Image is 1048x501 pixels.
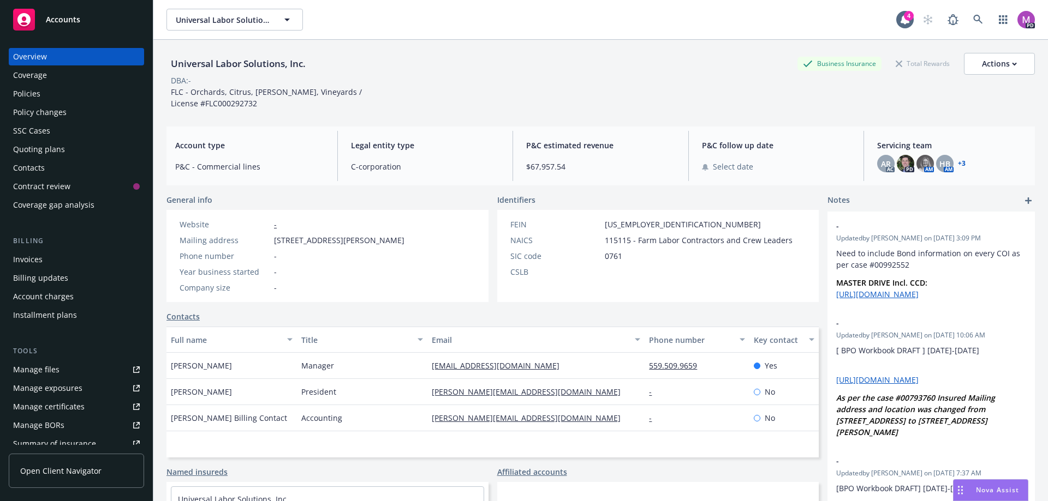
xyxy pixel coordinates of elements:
[13,288,74,305] div: Account charges
[166,57,310,71] div: Universal Labor Solutions, Inc.
[171,412,287,424] span: [PERSON_NAME] Billing Contact
[180,282,270,293] div: Company size
[890,57,955,70] div: Total Rewards
[526,161,675,172] span: $67,957.54
[301,334,411,346] div: Title
[881,158,891,170] span: AR
[351,140,500,151] span: Legal entity type
[166,327,297,353] button: Full name
[166,466,228,478] a: Named insureds
[13,379,82,397] div: Manage exposures
[836,482,1026,494] p: [BPO Workbook DRAFT] [DATE]-[DATE]
[13,269,68,287] div: Billing updates
[13,85,40,102] div: Policies
[836,468,1026,478] span: Updated by [PERSON_NAME] on [DATE] 7:37 AM
[175,140,324,151] span: Account type
[171,334,281,346] div: Full name
[605,219,761,230] span: [US_EMPLOYER_IDENTIFICATION_NUMBER]
[836,375,919,385] a: [URL][DOMAIN_NAME]
[1017,11,1035,28] img: photo
[954,480,967,500] div: Drag to move
[166,194,212,206] span: General info
[13,122,50,140] div: SSC Cases
[510,234,600,246] div: NAICS
[649,413,660,423] a: -
[9,435,144,452] a: Summary of insurance
[166,311,200,322] a: Contacts
[180,266,270,277] div: Year business started
[9,159,144,177] a: Contacts
[836,248,1026,270] p: Need to include Bond information on every COI as per case #00992552
[9,236,144,246] div: Billing
[9,398,144,415] a: Manage certificates
[497,194,535,206] span: Identifiers
[9,196,144,214] a: Coverage gap analysis
[754,334,802,346] div: Key contact
[645,327,749,353] button: Phone number
[9,361,144,378] a: Manage files
[836,330,1026,340] span: Updated by [PERSON_NAME] on [DATE] 10:06 AM
[9,4,144,35] a: Accounts
[9,306,144,324] a: Installment plans
[171,75,191,86] div: DBA: -
[904,11,914,21] div: 4
[46,15,80,24] span: Accounts
[13,398,85,415] div: Manage certificates
[176,14,270,26] span: Universal Labor Solutions, Inc.
[180,234,270,246] div: Mailing address
[9,67,144,84] a: Coverage
[797,57,882,70] div: Business Insurance
[836,277,927,288] strong: MASTER DRIVE Incl. CCD:
[274,282,277,293] span: -
[175,161,324,172] span: P&C - Commercial lines
[432,387,629,397] a: [PERSON_NAME][EMAIL_ADDRESS][DOMAIN_NAME]
[713,161,753,172] span: Select date
[180,250,270,262] div: Phone number
[1022,194,1035,207] a: add
[9,178,144,195] a: Contract review
[836,220,998,232] span: -
[13,141,65,158] div: Quoting plans
[9,269,144,287] a: Billing updates
[297,327,427,353] button: Title
[9,417,144,434] a: Manage BORs
[301,386,336,397] span: President
[13,178,70,195] div: Contract review
[13,196,94,214] div: Coverage gap analysis
[836,317,998,329] span: -
[827,212,1035,309] div: -Updatedby [PERSON_NAME] on [DATE] 3:09 PMNeed to include Bond information on every COI as per ca...
[9,251,144,268] a: Invoices
[180,219,270,230] div: Website
[917,9,939,31] a: Start snowing
[274,266,277,277] span: -
[351,161,500,172] span: C-corporation
[9,379,144,397] a: Manage exposures
[9,85,144,102] a: Policies
[13,104,67,121] div: Policy changes
[942,9,964,31] a: Report a Bug
[992,9,1014,31] a: Switch app
[765,386,775,397] span: No
[274,250,277,262] span: -
[510,219,600,230] div: FEIN
[967,9,989,31] a: Search
[432,413,629,423] a: [PERSON_NAME][EMAIL_ADDRESS][DOMAIN_NAME]
[9,141,144,158] a: Quoting plans
[510,250,600,262] div: SIC code
[13,159,45,177] div: Contacts
[497,466,567,478] a: Affiliated accounts
[836,233,1026,243] span: Updated by [PERSON_NAME] on [DATE] 3:09 PM
[605,234,793,246] span: 115115 - Farm Labor Contractors and Crew Leaders
[916,155,934,172] img: photo
[836,289,919,299] a: [URL][DOMAIN_NAME]
[605,250,622,262] span: 0761
[765,360,777,371] span: Yes
[171,87,364,108] span: FLC - Orchards, Citrus, [PERSON_NAME], Vineyards / License #FLC000292732
[13,67,47,84] div: Coverage
[13,361,59,378] div: Manage files
[526,140,675,151] span: P&C estimated revenue
[897,155,914,172] img: photo
[877,140,1026,151] span: Servicing team
[9,346,144,357] div: Tools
